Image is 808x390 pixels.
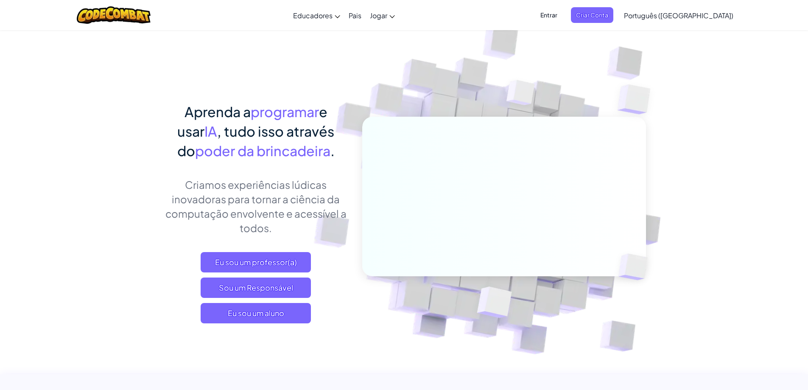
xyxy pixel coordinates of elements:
[185,103,251,120] font: Aprenda a
[215,257,297,267] font: Eu sou um professor(a)
[204,123,217,140] font: IA
[289,4,344,27] a: Educadores
[251,103,319,120] font: programar
[228,308,284,318] font: Eu sou um aluno
[624,11,733,20] font: Português ([GEOGRAPHIC_DATA])
[195,142,330,159] font: poder da brincadeira
[330,142,335,159] font: .
[620,4,738,27] a: Português ([GEOGRAPHIC_DATA])
[540,11,557,19] font: Entrar
[77,6,151,24] img: Logotipo do CodeCombat
[165,178,347,234] font: Criamos experiências lúdicas inovadoras para tornar a ciência da computação envolvente e acessíve...
[219,283,293,292] font: Sou um Responsável
[349,11,361,20] font: Pais
[370,11,387,20] font: Jogar
[456,269,532,339] img: Cubos sobrepostos
[576,11,608,19] font: Criar Conta
[490,63,551,126] img: Cubos sobrepostos
[601,64,674,135] img: Cubos sobrepostos
[201,278,311,298] a: Sou um Responsável
[201,303,311,323] button: Eu sou um aluno
[571,7,613,23] button: Criar Conta
[366,4,399,27] a: Jogar
[535,7,562,23] button: Entrar
[344,4,366,27] a: Pais
[177,123,335,159] font: , tudo isso através do
[604,236,668,298] img: Cubos sobrepostos
[201,252,311,272] a: Eu sou um professor(a)
[293,11,333,20] font: Educadores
